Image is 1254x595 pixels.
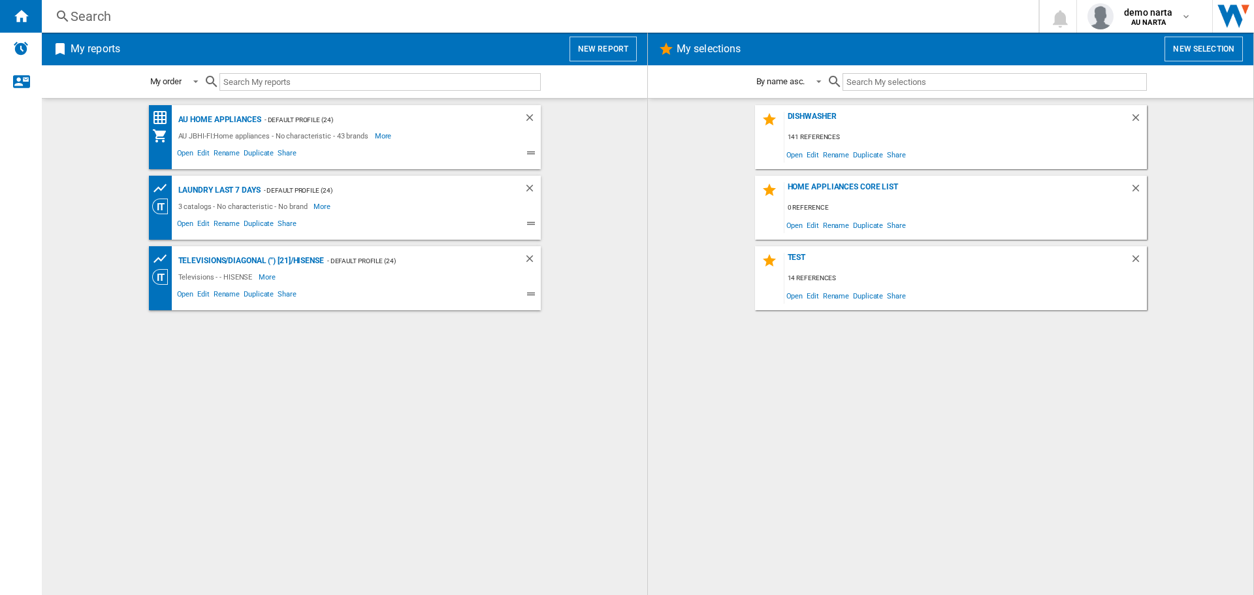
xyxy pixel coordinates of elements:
[805,216,821,234] span: Edit
[71,7,1005,25] div: Search
[152,251,175,267] div: Product prices grid
[175,182,261,199] div: Laundry Last 7 days
[674,37,743,61] h2: My selections
[175,269,259,285] div: Televisions - - HISENSE
[195,147,212,163] span: Edit
[851,146,885,163] span: Duplicate
[1131,18,1166,27] b: AU NARTA
[375,128,394,144] span: More
[885,146,908,163] span: Share
[276,217,298,233] span: Share
[175,253,324,269] div: Televisions/DIAGONAL (") [21]/HISENSE
[152,110,175,126] div: Price Matrix
[1130,112,1147,129] div: Delete
[152,180,175,197] div: Product prices grid
[524,253,541,269] div: Delete
[175,217,196,233] span: Open
[276,288,298,304] span: Share
[885,216,908,234] span: Share
[175,112,261,128] div: AU Home Appliances
[68,37,123,61] h2: My reports
[242,147,276,163] span: Duplicate
[212,288,242,304] span: Rename
[805,146,821,163] span: Edit
[242,288,276,304] span: Duplicate
[784,112,1130,129] div: dishwasher
[821,216,851,234] span: Rename
[261,182,498,199] div: - Default profile (24)
[570,37,637,61] button: New report
[784,200,1147,216] div: 0 reference
[821,287,851,304] span: Rename
[212,147,242,163] span: Rename
[784,216,805,234] span: Open
[175,288,196,304] span: Open
[175,128,375,144] div: AU JBHI-FI:Home appliances - No characteristic - 43 brands
[1087,3,1114,29] img: profile.jpg
[784,253,1130,270] div: test
[756,76,805,86] div: By name asc.
[195,288,212,304] span: Edit
[1124,6,1172,19] span: demo narta
[843,73,1146,91] input: Search My selections
[313,199,332,214] span: More
[784,287,805,304] span: Open
[219,73,541,91] input: Search My reports
[175,147,196,163] span: Open
[242,217,276,233] span: Duplicate
[851,287,885,304] span: Duplicate
[324,253,498,269] div: - Default profile (24)
[13,40,29,56] img: alerts-logo.svg
[1130,253,1147,270] div: Delete
[212,217,242,233] span: Rename
[524,182,541,199] div: Delete
[805,287,821,304] span: Edit
[152,128,175,144] div: My Assortment
[276,147,298,163] span: Share
[851,216,885,234] span: Duplicate
[259,269,278,285] span: More
[524,112,541,128] div: Delete
[885,287,908,304] span: Share
[175,199,314,214] div: 3 catalogs - No characteristic - No brand
[195,217,212,233] span: Edit
[1130,182,1147,200] div: Delete
[152,269,175,285] div: Category View
[784,270,1147,287] div: 14 references
[152,199,175,214] div: Category View
[784,182,1130,200] div: Home Appliances core list
[784,129,1147,146] div: 141 references
[261,112,498,128] div: - Default profile (24)
[150,76,182,86] div: My order
[1165,37,1243,61] button: New selection
[821,146,851,163] span: Rename
[784,146,805,163] span: Open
